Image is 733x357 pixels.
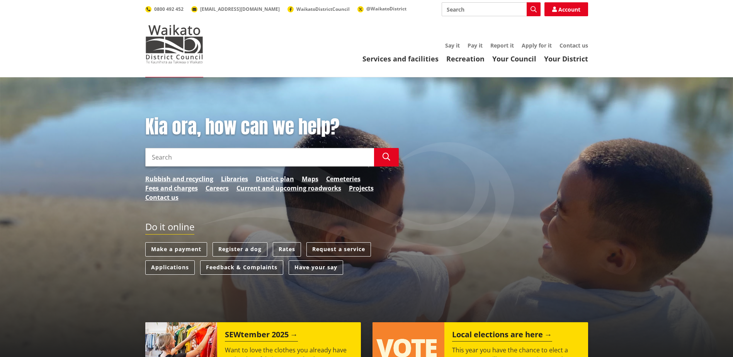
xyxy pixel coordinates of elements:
[446,54,485,63] a: Recreation
[287,6,350,12] a: WaikatoDistrictCouncil
[145,25,203,63] img: Waikato District Council - Te Kaunihera aa Takiwaa o Waikato
[326,174,361,184] a: Cemeteries
[145,184,198,193] a: Fees and charges
[468,42,483,49] a: Pay it
[213,242,267,257] a: Register a dog
[154,6,184,12] span: 0800 492 452
[490,42,514,49] a: Report it
[362,54,439,63] a: Services and facilities
[302,174,318,184] a: Maps
[200,6,280,12] span: [EMAIL_ADDRESS][DOMAIN_NAME]
[445,42,460,49] a: Say it
[221,174,248,184] a: Libraries
[145,116,399,138] h1: Kia ora, how can we help?
[206,184,229,193] a: Careers
[522,42,552,49] a: Apply for it
[145,260,195,275] a: Applications
[296,6,350,12] span: WaikatoDistrictCouncil
[442,2,541,16] input: Search input
[306,242,371,257] a: Request a service
[357,5,406,12] a: @WaikatoDistrict
[225,330,298,342] h2: SEWtember 2025
[145,193,179,202] a: Contact us
[145,174,213,184] a: Rubbish and recycling
[145,242,207,257] a: Make a payment
[452,330,552,342] h2: Local elections are here
[366,5,406,12] span: @WaikatoDistrict
[560,42,588,49] a: Contact us
[492,54,536,63] a: Your Council
[145,221,194,235] h2: Do it online
[191,6,280,12] a: [EMAIL_ADDRESS][DOMAIN_NAME]
[544,2,588,16] a: Account
[145,6,184,12] a: 0800 492 452
[273,242,301,257] a: Rates
[145,148,374,167] input: Search input
[349,184,374,193] a: Projects
[256,174,294,184] a: District plan
[200,260,283,275] a: Feedback & Complaints
[544,54,588,63] a: Your District
[236,184,341,193] a: Current and upcoming roadworks
[289,260,343,275] a: Have your say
